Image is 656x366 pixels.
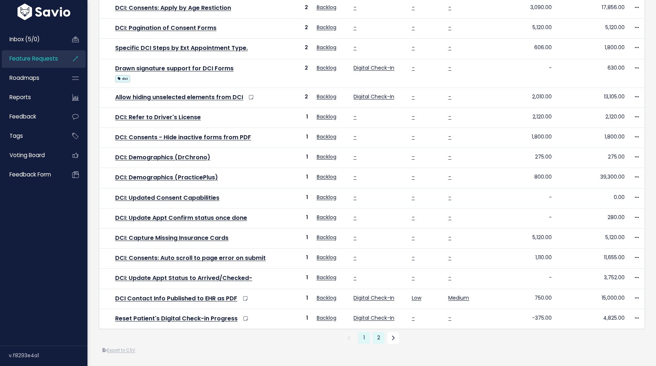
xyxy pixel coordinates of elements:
a: Reset Patient's Digital Check-in Progress [115,314,238,323]
a: - [354,254,356,261]
span: Reports [9,93,31,101]
td: 2 [272,39,312,59]
a: - [412,173,415,180]
a: Digital Check-In [354,93,394,100]
a: Export to CSV [102,347,135,353]
a: - [412,113,415,120]
td: 1 [272,128,312,148]
a: Backlog [317,254,336,261]
td: 1 [272,108,312,128]
a: - [448,314,451,322]
a: - [448,274,451,281]
a: - [448,173,451,180]
td: 3,752.00 [556,269,629,289]
a: - [412,274,415,281]
span: dci [115,75,130,82]
a: Drawn signature support for DCI Forms [115,64,234,73]
img: logo-white.9d6f32f41409.svg [16,4,72,20]
a: - [448,214,451,221]
td: 5,120.00 [482,228,556,248]
a: DCI: Capture Missing Insurance Cards [115,234,229,242]
span: Feedback [9,113,36,120]
a: - [448,133,451,140]
a: Inbox (5/0) [2,31,60,48]
a: - [412,44,415,51]
a: - [354,133,356,140]
a: DCI: Refer to Driver's License [115,113,201,121]
a: - [448,93,451,100]
td: 1,110.00 [482,249,556,269]
a: - [448,64,451,71]
a: Allow hiding unselected elements from DCI [115,93,243,101]
a: Backlog [317,173,336,180]
a: DCI: Pagination of Consent Forms [115,24,216,32]
span: 1 [358,332,370,344]
a: - [412,4,415,11]
td: 1 [272,228,312,248]
td: 5,120.00 [556,19,629,39]
a: - [448,113,451,120]
a: - [448,44,451,51]
a: Digital Check-In [354,294,394,301]
a: DCI: Updated Consent Capabilities [115,194,219,202]
a: - [354,194,356,201]
span: Feature Requests [9,55,58,62]
a: - [412,314,415,322]
td: 15,000.00 [556,289,629,309]
td: - [482,188,556,208]
a: - [448,194,451,201]
a: Voting Board [2,147,60,164]
span: Roadmaps [9,74,39,82]
a: - [354,173,356,180]
a: Medium [448,294,469,301]
a: - [412,194,415,201]
a: - [354,274,356,281]
a: DCI: Consents - Hide inactive forms from PDF [115,133,251,141]
a: Backlog [317,133,336,140]
a: Digital Check-In [354,314,394,322]
td: 800.00 [482,168,556,188]
span: Feedback form [9,171,51,178]
a: - [448,234,451,241]
a: - [412,254,415,261]
a: DCI: Demographics (DrChrono) [115,153,210,161]
td: 1 [272,269,312,289]
td: 1 [272,168,312,188]
a: Backlog [317,113,336,120]
td: 630.00 [556,59,629,87]
td: -375.00 [482,309,556,329]
td: 1 [272,148,312,168]
a: - [448,24,451,31]
a: Backlog [317,153,336,160]
div: v.f8293e4a1 [9,346,87,365]
td: 275.00 [482,148,556,168]
a: DCI: Demographics (PracticePlus) [115,173,218,182]
td: 4,825.00 [556,309,629,329]
td: 11,655.00 [556,249,629,269]
a: Backlog [317,194,336,201]
a: Backlog [317,234,336,241]
a: Reports [2,89,60,106]
td: 606.00 [482,39,556,59]
a: Backlog [317,93,336,100]
a: DCI: Consents: Apply by Age Restiction [115,4,231,12]
td: - [482,269,556,289]
a: Backlog [317,314,336,322]
a: - [412,133,415,140]
td: 1 [272,249,312,269]
a: - [412,153,415,160]
a: DCI Contact Info Published to EHR as PDF [115,294,237,303]
a: Backlog [317,274,336,281]
a: - [354,214,356,221]
a: Backlog [317,214,336,221]
a: - [354,153,356,160]
td: 5,120.00 [556,228,629,248]
a: - [412,64,415,71]
td: - [482,208,556,228]
td: 1,800.00 [482,128,556,148]
td: - [482,59,556,87]
a: - [412,234,415,241]
a: Backlog [317,44,336,51]
a: DCI: Consents: Auto scroll to page error on submit [115,254,266,262]
span: Tags [9,132,23,140]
